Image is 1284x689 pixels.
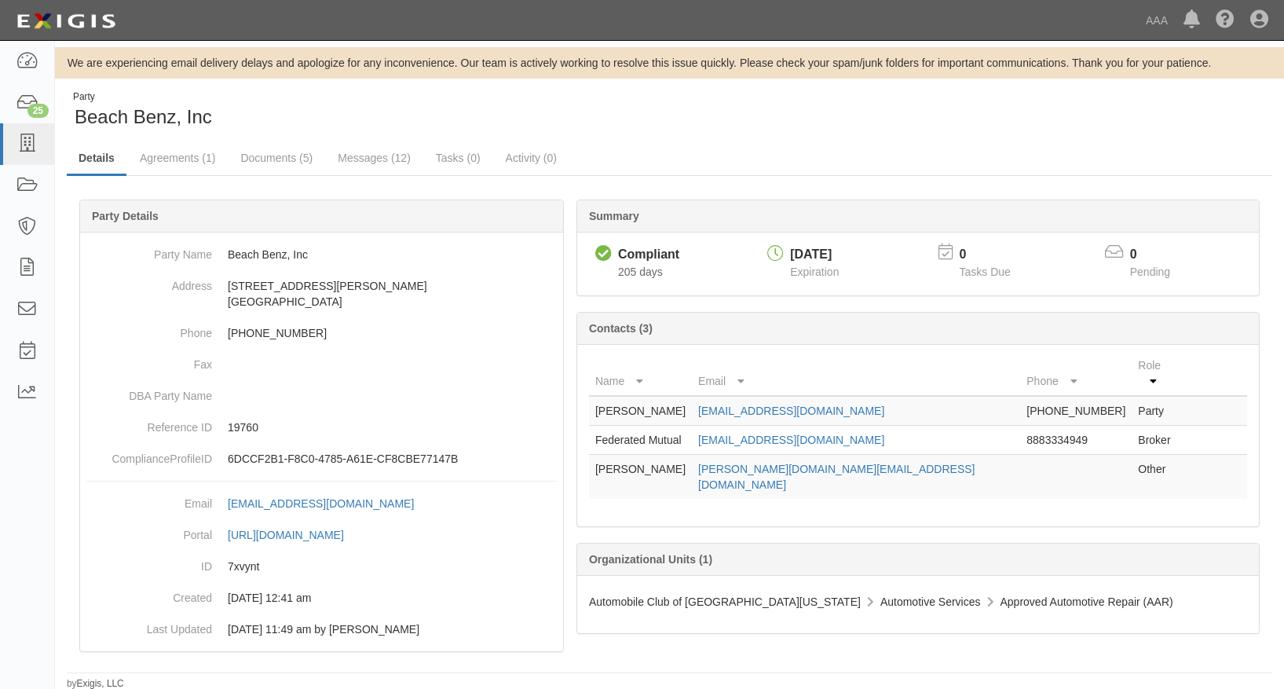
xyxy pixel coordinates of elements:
[228,420,557,435] p: 19760
[73,90,212,104] div: Party
[589,426,692,455] td: Federated Mutual
[790,246,839,264] div: [DATE]
[698,463,975,491] a: [PERSON_NAME][DOMAIN_NAME][EMAIL_ADDRESS][DOMAIN_NAME]
[86,614,212,637] dt: Last Updated
[959,266,1010,278] span: Tasks Due
[86,551,557,582] dd: 7xvynt
[692,351,1020,396] th: Email
[589,351,692,396] th: Name
[75,106,212,127] span: Beach Benz, Inc
[92,210,159,222] b: Party Details
[589,322,653,335] b: Contacts (3)
[67,142,126,176] a: Details
[1130,246,1190,264] p: 0
[67,90,658,130] div: Beach Benz, Inc
[229,142,324,174] a: Documents (5)
[698,405,884,417] a: [EMAIL_ADDRESS][DOMAIN_NAME]
[77,678,124,689] a: Exigis, LLC
[880,596,981,608] span: Automotive Services
[790,266,839,278] span: Expiration
[1216,11,1235,30] i: Help Center - Complianz
[1132,455,1184,500] td: Other
[86,239,212,262] dt: Party Name
[959,246,1030,264] p: 0
[86,349,212,372] dt: Fax
[1130,266,1170,278] span: Pending
[86,582,557,614] dd: 03/10/2023 12:41 am
[1020,396,1132,426] td: [PHONE_NUMBER]
[1138,5,1176,36] a: AAA
[228,451,557,467] p: 6DCCF2B1-F8C0-4785-A61E-CF8CBE77147B
[494,142,569,174] a: Activity (0)
[1000,596,1173,608] span: Approved Automotive Repair (AAR)
[1132,396,1184,426] td: Party
[618,246,679,264] div: Compliant
[1020,426,1132,455] td: 8883334949
[589,396,692,426] td: [PERSON_NAME]
[86,317,212,341] dt: Phone
[128,142,227,174] a: Agreements (1)
[228,497,431,510] a: [EMAIL_ADDRESS][DOMAIN_NAME]
[86,270,557,317] dd: [STREET_ADDRESS][PERSON_NAME] [GEOGRAPHIC_DATA]
[86,488,212,511] dt: Email
[86,317,557,349] dd: [PHONE_NUMBER]
[589,455,692,500] td: [PERSON_NAME]
[27,104,49,118] div: 25
[1132,351,1184,396] th: Role
[595,246,612,262] i: Compliant
[12,7,120,35] img: logo-5460c22ac91f19d4615b14bd174203de0afe785f0fc80cf4dbbc73dc1793850b.png
[55,55,1284,71] div: We are experiencing email delivery delays and apologize for any inconvenience. Our team is active...
[86,614,557,645] dd: 10/30/2024 11:49 am by Benjamin Tully
[589,553,712,566] b: Organizational Units (1)
[86,551,212,574] dt: ID
[1132,426,1184,455] td: Broker
[589,596,861,608] span: Automobile Club of [GEOGRAPHIC_DATA][US_STATE]
[698,434,884,446] a: [EMAIL_ADDRESS][DOMAIN_NAME]
[86,412,212,435] dt: Reference ID
[589,210,639,222] b: Summary
[228,496,414,511] div: [EMAIL_ADDRESS][DOMAIN_NAME]
[86,239,557,270] dd: Beach Benz, Inc
[86,270,212,294] dt: Address
[228,529,361,541] a: [URL][DOMAIN_NAME]
[86,380,212,404] dt: DBA Party Name
[86,519,212,543] dt: Portal
[1020,351,1132,396] th: Phone
[86,443,212,467] dt: ComplianceProfileID
[86,582,212,606] dt: Created
[326,142,423,174] a: Messages (12)
[618,266,663,278] span: Since 01/29/2025
[424,142,492,174] a: Tasks (0)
